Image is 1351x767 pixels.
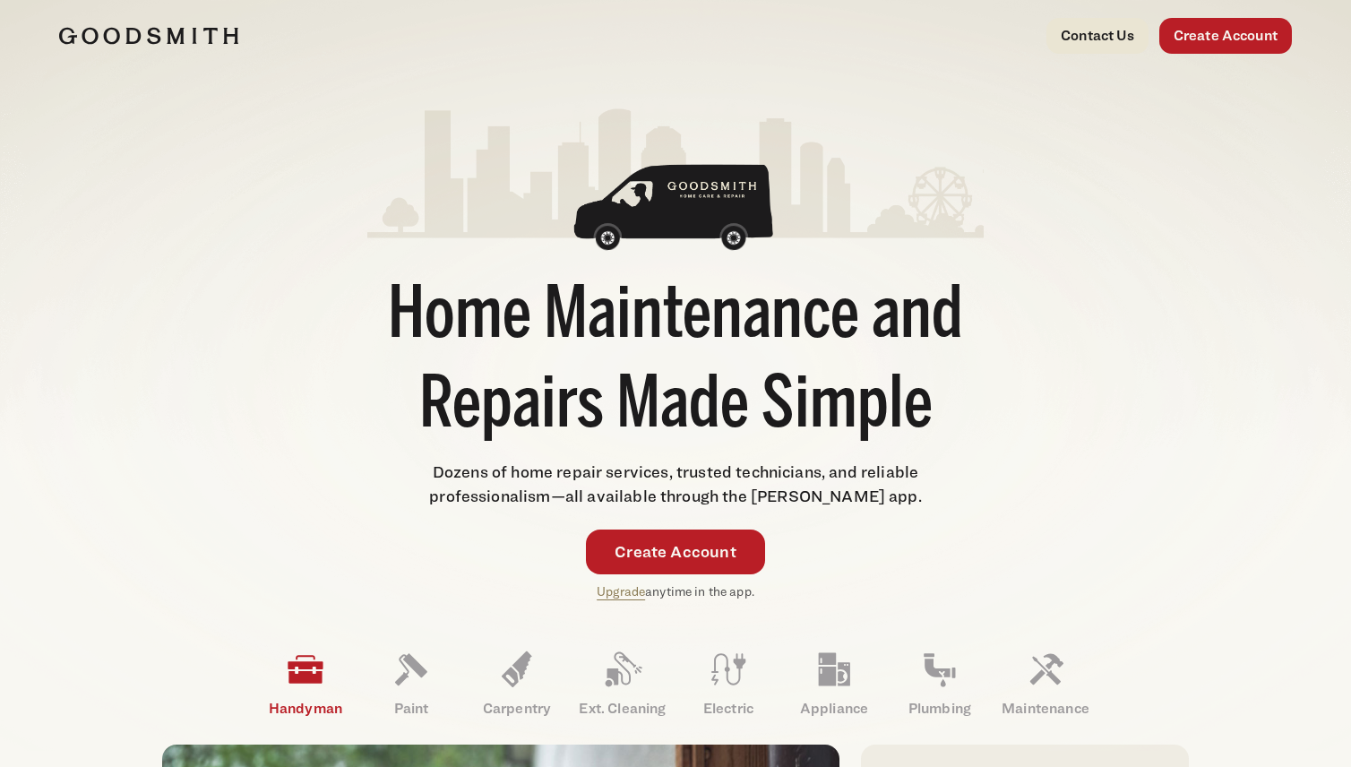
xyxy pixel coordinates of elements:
[887,637,993,730] a: Plumbing
[675,637,781,730] a: Electric
[781,698,887,720] p: Appliance
[586,530,765,574] a: Create Account
[597,582,754,602] p: anytime in the app.
[993,637,1098,730] a: Maintenance
[1159,18,1292,54] a: Create Account
[597,583,645,599] a: Upgrade
[464,637,570,730] a: Carpentry
[253,637,358,730] a: Handyman
[675,698,781,720] p: Electric
[429,462,922,505] span: Dozens of home repair services, trusted technicians, and reliable professionalism—all available t...
[887,698,993,720] p: Plumbing
[570,637,675,730] a: Ext. Cleaning
[367,273,984,452] h1: Home Maintenance and Repairs Made Simple
[253,698,358,720] p: Handyman
[1046,18,1149,54] a: Contact Us
[464,698,570,720] p: Carpentry
[358,698,464,720] p: Paint
[358,637,464,730] a: Paint
[781,637,887,730] a: Appliance
[570,698,675,720] p: Ext. Cleaning
[993,698,1098,720] p: Maintenance
[59,27,238,45] img: Goodsmith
